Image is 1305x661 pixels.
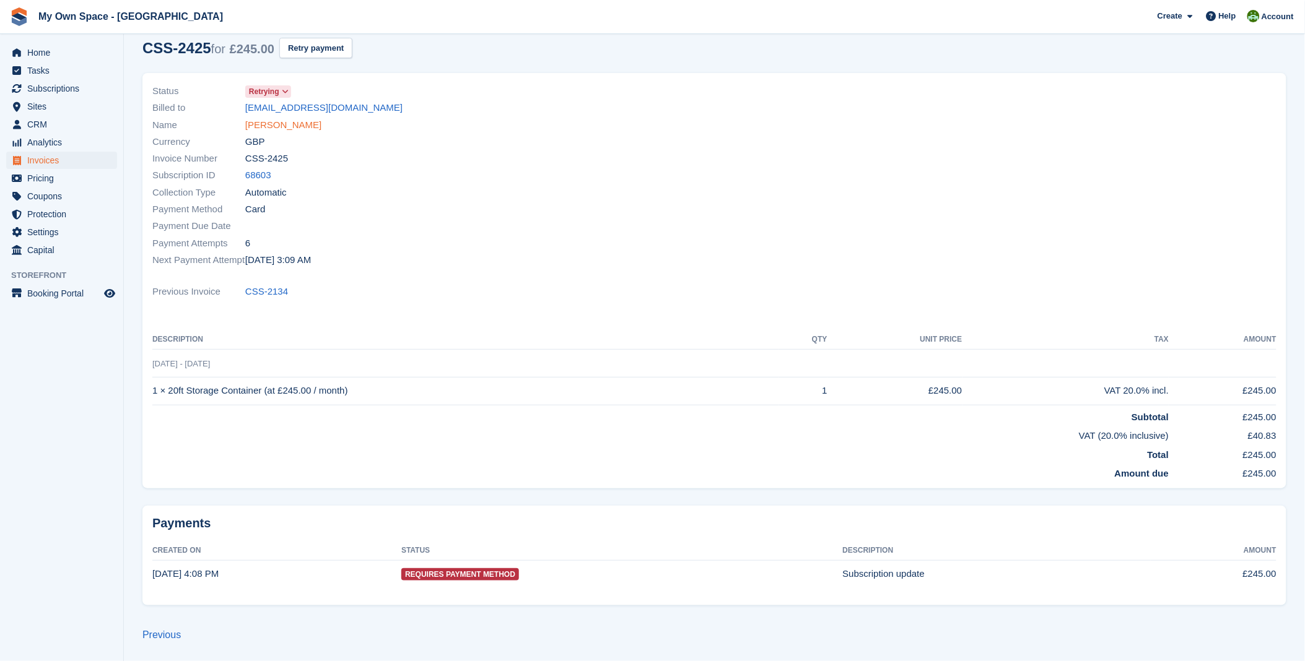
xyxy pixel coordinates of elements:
[152,152,245,166] span: Invoice Number
[6,241,117,259] a: menu
[843,541,1151,561] th: Description
[152,135,245,149] span: Currency
[27,152,102,169] span: Invoices
[142,40,274,56] div: CSS-2425
[152,186,245,200] span: Collection Type
[152,424,1169,443] td: VAT (20.0% inclusive)
[6,152,117,169] a: menu
[6,44,117,61] a: menu
[962,384,1169,398] div: VAT 20.0% incl.
[6,205,117,223] a: menu
[1148,449,1169,460] strong: Total
[102,286,117,301] a: Preview store
[245,202,266,217] span: Card
[6,170,117,187] a: menu
[6,188,117,205] a: menu
[1169,377,1277,405] td: £245.00
[27,134,102,151] span: Analytics
[1219,10,1236,22] span: Help
[843,560,1151,587] td: Subscription update
[230,42,274,56] span: £245.00
[1169,443,1277,462] td: £245.00
[27,285,102,302] span: Booking Portal
[27,80,102,97] span: Subscriptions
[211,42,225,56] span: for
[245,101,403,115] a: [EMAIL_ADDRESS][DOMAIN_NAME]
[27,62,102,79] span: Tasks
[1262,11,1294,23] span: Account
[245,236,250,251] span: 6
[152,377,779,405] td: 1 × 20ft Storage Container (at £245.00 / month)
[245,168,271,183] a: 68603
[152,568,219,579] time: 2025-08-11 15:08:59 UTC
[245,186,287,200] span: Automatic
[1158,10,1182,22] span: Create
[152,236,245,251] span: Payment Attempts
[6,223,117,241] a: menu
[1169,424,1277,443] td: £40.83
[1169,462,1277,481] td: £245.00
[401,541,842,561] th: Status
[6,134,117,151] a: menu
[827,330,962,350] th: Unit Price
[1151,560,1277,587] td: £245.00
[27,170,102,187] span: Pricing
[152,84,245,98] span: Status
[779,330,827,350] th: QTY
[152,516,1277,531] h2: Payments
[152,101,245,115] span: Billed to
[1115,468,1169,478] strong: Amount due
[6,62,117,79] a: menu
[152,359,210,368] span: [DATE] - [DATE]
[245,84,291,98] a: Retrying
[33,6,228,27] a: My Own Space - [GEOGRAPHIC_DATA]
[27,44,102,61] span: Home
[245,285,288,299] a: CSS-2134
[779,377,827,405] td: 1
[245,152,288,166] span: CSS-2425
[279,38,352,58] button: Retry payment
[962,330,1169,350] th: Tax
[11,269,123,282] span: Storefront
[152,202,245,217] span: Payment Method
[1132,412,1169,422] strong: Subtotal
[152,330,779,350] th: Description
[10,7,28,26] img: stora-icon-8386f47178a22dfd0bd8f6a31ec36ba5ce8667c1dd55bd0f319d3a0aa187defe.svg
[245,135,265,149] span: GBP
[1247,10,1260,22] img: Keely
[245,118,321,132] a: [PERSON_NAME]
[6,116,117,133] a: menu
[1169,405,1277,424] td: £245.00
[152,253,245,267] span: Next Payment Attempt
[245,253,311,267] time: 2025-08-21 02:09:15 UTC
[27,241,102,259] span: Capital
[1169,330,1277,350] th: Amount
[27,205,102,223] span: Protection
[152,285,245,299] span: Previous Invoice
[6,98,117,115] a: menu
[827,377,962,405] td: £245.00
[27,98,102,115] span: Sites
[152,219,245,233] span: Payment Due Date
[249,86,279,97] span: Retrying
[152,541,401,561] th: Created On
[27,116,102,133] span: CRM
[401,568,519,581] span: Requires Payment Method
[6,285,117,302] a: menu
[142,629,181,640] a: Previous
[152,118,245,132] span: Name
[1151,541,1277,561] th: Amount
[6,80,117,97] a: menu
[27,188,102,205] span: Coupons
[27,223,102,241] span: Settings
[152,168,245,183] span: Subscription ID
